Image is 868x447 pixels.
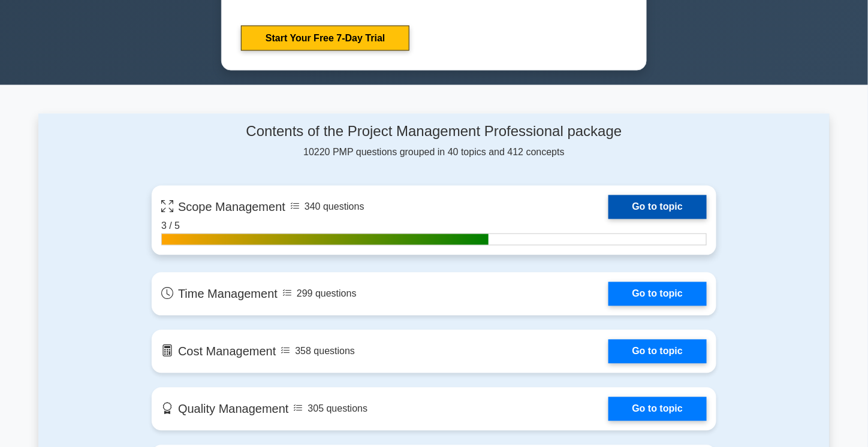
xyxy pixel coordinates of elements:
a: Start Your Free 7-Day Trial [241,26,409,51]
a: Go to topic [608,397,707,421]
a: Go to topic [608,282,707,306]
div: 10220 PMP questions grouped in 40 topics and 412 concepts [152,123,716,160]
a: Go to topic [608,195,707,219]
h4: Contents of the Project Management Professional package [152,123,716,141]
a: Go to topic [608,340,707,364]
